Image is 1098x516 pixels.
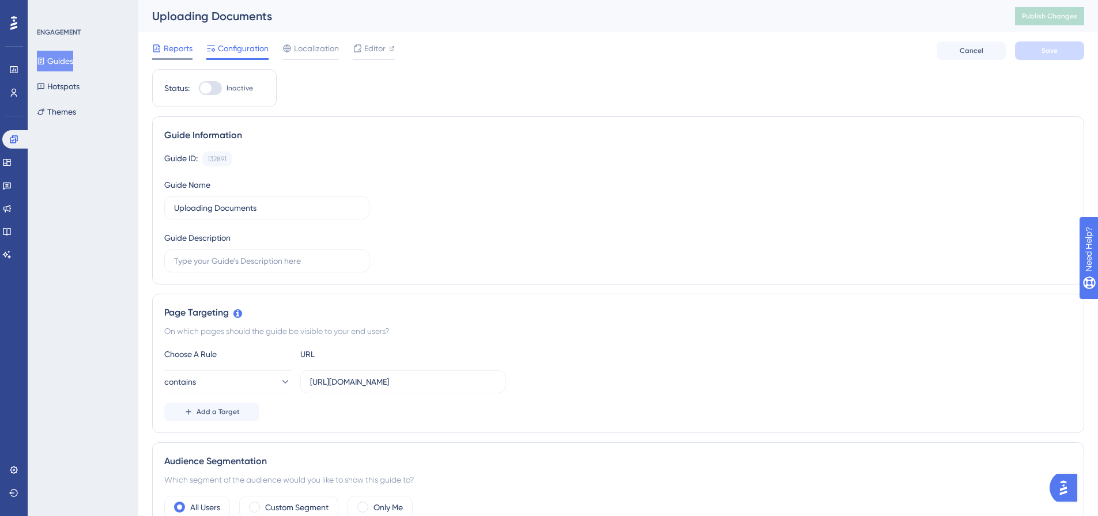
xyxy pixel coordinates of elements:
[1050,471,1084,505] iframe: UserGuiding AI Assistant Launcher
[300,347,427,361] div: URL
[164,375,196,389] span: contains
[164,178,210,192] div: Guide Name
[164,473,1072,487] div: Which segment of the audience would you like to show this guide to?
[164,41,193,55] span: Reports
[164,347,291,361] div: Choose A Rule
[164,151,198,166] div: Guide ID:
[164,324,1072,338] div: On which pages should the guide be visible to your end users?
[197,407,240,416] span: Add a Target
[364,41,386,55] span: Editor
[227,84,253,93] span: Inactive
[190,500,220,514] label: All Users
[937,41,1006,60] button: Cancel
[37,28,81,37] div: ENGAGEMENT
[164,306,1072,320] div: Page Targeting
[27,3,72,17] span: Need Help?
[164,231,231,245] div: Guide Description
[1042,46,1058,55] span: Save
[373,500,403,514] label: Only Me
[37,51,73,71] button: Guides
[960,46,983,55] span: Cancel
[164,81,190,95] div: Status:
[207,154,227,164] div: 132891
[265,500,329,514] label: Custom Segment
[294,41,339,55] span: Localization
[164,454,1072,468] div: Audience Segmentation
[1015,7,1084,25] button: Publish Changes
[1022,12,1077,21] span: Publish Changes
[164,370,291,393] button: contains
[152,8,986,24] div: Uploading Documents
[1015,41,1084,60] button: Save
[310,375,496,388] input: yourwebsite.com/path
[174,255,360,267] input: Type your Guide’s Description here
[37,76,80,97] button: Hotspots
[37,101,76,122] button: Themes
[164,403,259,421] button: Add a Target
[164,128,1072,142] div: Guide Information
[174,202,360,214] input: Type your Guide’s Name here
[218,41,269,55] span: Configuration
